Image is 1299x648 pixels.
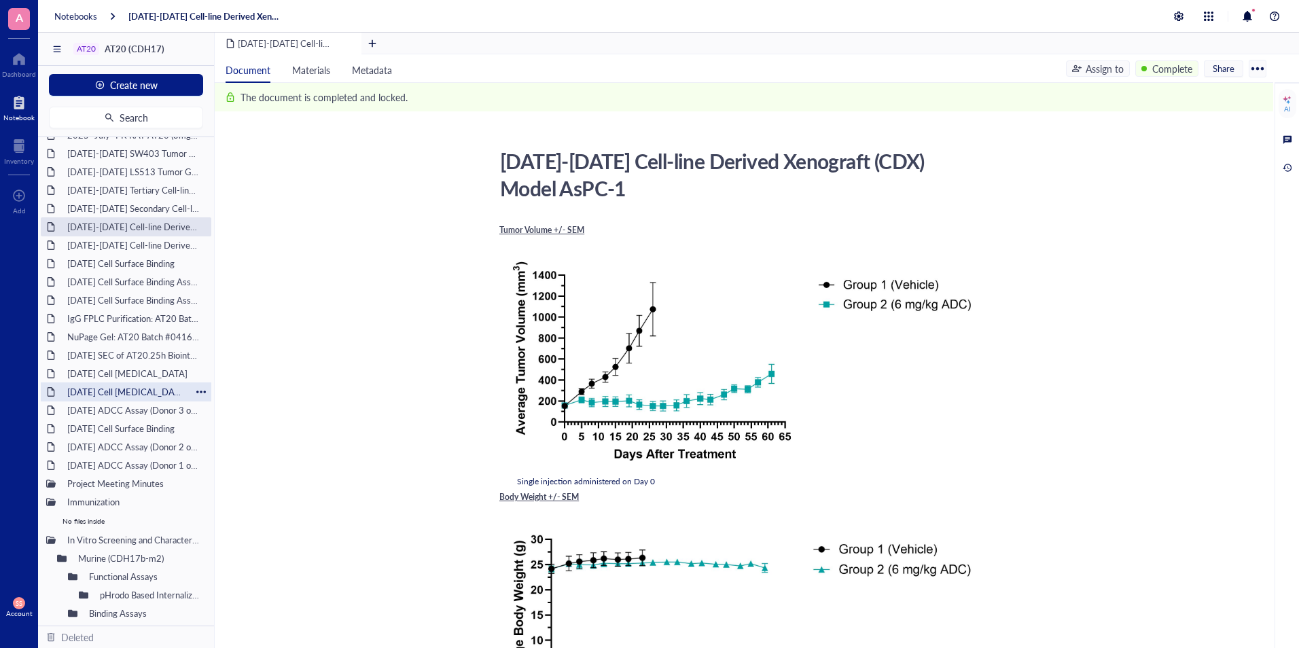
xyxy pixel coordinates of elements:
div: Cell Surface Binding [94,622,206,641]
div: [DATE]-[DATE] Cell-line Derived Xenograft (CDX) Model AsPC-1 [61,217,206,236]
div: Complete [1152,61,1192,76]
div: [DATE]-[DATE] Secondary Cell-line Derived Xenograft (CDX) Model SNU-16 [61,199,206,218]
div: [DATE] Cell Surface Binding Assay [61,291,206,310]
div: [DATE] Cell Surface Binding Assay [61,272,206,291]
button: Create new [49,74,203,96]
div: [DATE] ADCC Assay (Donor 3 out of 3) [61,401,206,420]
div: [DATE]-[DATE] Cell-line Derived Xenograft (CDX) Model SNU-16 [61,236,206,255]
span: Search [120,112,148,123]
div: AI [1284,105,1291,113]
a: [DATE]-[DATE] Cell-line Derived Xenograft (CDX) Model AsPC-1 [128,10,282,22]
div: [DATE] SEC of AT20.25h Biointron [61,346,206,365]
span: Body Weight +/- SEM [499,491,579,503]
a: Notebooks [54,10,97,22]
div: Inventory [4,157,34,165]
div: Deleted [61,630,94,645]
div: [DATE]-[DATE] LS513 Tumor Growth Pilot Study [61,162,206,181]
span: Tumor Volume +/- SEM [499,224,584,236]
img: genemod-experiment-image [499,250,983,473]
a: Notebook [3,92,35,122]
div: [DATE] Cell Surface Binding [61,419,206,438]
div: Notebook [3,113,35,122]
span: A [16,9,23,26]
div: The document is completed and locked. [241,90,408,105]
div: [DATE] ADCC Assay (Donor 1 out of 3) [61,456,206,475]
div: Add [13,206,26,215]
div: NuPage Gel: AT20 Batch #04162025, #051525, #060325 [61,327,206,346]
div: [DATE] ADCC Assay (Donor 2 out of 3) [61,437,206,456]
span: Metadata [352,63,392,77]
div: Single injection administered on Day 0 [517,475,965,488]
div: Binding Assays [83,604,206,623]
span: Materials [292,63,330,77]
button: Search [49,107,203,128]
div: [DATE] Cell Surface Binding [61,254,206,273]
div: [DATE] Cell [MEDICAL_DATA] [61,382,191,401]
div: Account [6,609,33,617]
div: AT20 [77,44,96,54]
div: Immunization [61,492,206,511]
div: [DATE]-[DATE] Cell-line Derived Xenograft (CDX) Model AsPC-1 [494,144,978,205]
a: Dashboard [2,48,36,78]
div: Dashboard [2,70,36,78]
div: [DATE]-[DATE] SW403 Tumor Growth Pilot Study [61,144,206,163]
div: Assign to [1086,61,1124,76]
div: Functional Assays [83,567,206,586]
div: pHrodo Based Internalization [94,586,206,605]
div: Project Meeting Minutes [61,474,206,493]
div: IgG FPLC Purification: AT20 Batch #060325 [61,309,206,328]
div: [DATE]-[DATE] Tertiary Cell-line Derived Xenograft (CDX) Model SNU-16 [61,181,206,200]
span: AT20 (CDH17) [105,42,164,55]
div: Murine (CDH17b-m2) [72,549,206,568]
span: SS [16,600,22,607]
button: Share [1204,60,1243,77]
span: Document [226,63,270,77]
div: No files inside [41,511,211,530]
div: In Vitro Screening and Characterization [61,530,206,550]
span: Share [1213,62,1234,75]
span: Create new [110,79,158,90]
div: [DATE] Cell [MEDICAL_DATA] [61,364,206,383]
a: Inventory [4,135,34,165]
